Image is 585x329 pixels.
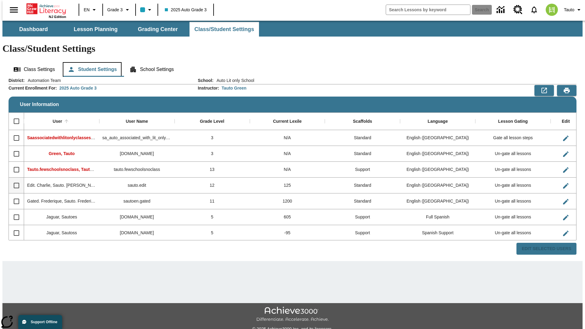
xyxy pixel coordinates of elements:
div: sautoen.gated [99,193,175,209]
div: sauto.edit [99,178,175,193]
div: Language [428,119,448,124]
div: 11 [175,193,250,209]
div: 5 [175,225,250,241]
img: avatar image [546,4,558,16]
div: English (US) [400,178,475,193]
span: EN [84,7,90,13]
div: sa_auto_associated_with_lit_only_classes [99,130,175,146]
span: Grade 3 [107,7,123,13]
button: Print Preview [557,85,576,96]
div: 5 [175,209,250,225]
div: 2025 Auto Grade 3 [59,85,97,91]
button: Grade: Grade 3, Select a grade [105,4,133,15]
div: -95 [250,225,325,241]
div: 3 [175,146,250,162]
div: Grade Level [200,119,224,124]
div: Class/Student Settings [9,62,576,77]
button: Edit User [560,211,572,224]
div: N/A [250,146,325,162]
span: Jaguar, Sautoss [46,230,77,235]
span: User Information [20,102,59,107]
button: Grading Center [127,22,188,37]
h2: Current Enrollment For : [9,86,57,91]
button: Edit User [560,164,572,176]
img: Achieve3000 Differentiate Accelerate Achieve [256,307,329,322]
div: User Name [126,119,148,124]
button: Class color is light blue. Change class color [138,4,156,15]
div: Support [325,162,400,178]
h2: School : [198,78,213,83]
div: Standard [325,178,400,193]
button: Edit User [560,196,572,208]
button: Edit User [560,227,572,239]
div: English (US) [400,162,475,178]
span: Gated. Frederique, Sauto. Frederique [27,199,98,203]
button: Class Settings [9,62,60,77]
a: Resource Center, Will open in new tab [510,2,526,18]
a: Notifications [526,2,542,18]
div: 13 [175,162,250,178]
div: SubNavbar [2,21,583,37]
button: Support Offline [18,315,62,329]
div: Scaffolds [353,119,372,124]
div: English (US) [400,146,475,162]
div: SubNavbar [2,22,260,37]
h2: Instructor : [198,86,219,91]
span: NJ Edition [49,15,66,19]
div: Standard [325,193,400,209]
button: Edit User [560,180,572,192]
div: Un-gate all lessons [475,209,551,225]
button: Language: EN, Select a language [81,4,101,15]
button: Edit User [560,148,572,160]
span: 2025 Auto Grade 3 [165,7,207,13]
div: English (US) [400,193,475,209]
button: Student Settings [63,62,122,77]
div: Standard [325,130,400,146]
span: Tauto [564,7,574,13]
div: Home [27,2,66,19]
div: Support [325,209,400,225]
div: 3 [175,130,250,146]
div: Un-gate all lessons [475,146,551,162]
div: Spanish Support [400,225,475,241]
span: Edit. Charlie, Sauto. Charlie [27,183,101,188]
div: Un-gate all lessons [475,193,551,209]
button: Dashboard [3,22,64,37]
div: English (US) [400,130,475,146]
button: Open side menu [5,1,23,19]
button: Class/Student Settings [190,22,259,37]
div: Standard [325,146,400,162]
span: Support Offline [31,320,57,324]
a: Data Center [493,2,510,18]
button: School Settings [125,62,179,77]
div: Edit [562,119,570,124]
div: sautoes.jaguar [99,209,175,225]
span: Auto Lit only School [214,77,254,83]
div: N/A [250,162,325,178]
h1: Class/Student Settings [2,43,583,54]
div: 605 [250,209,325,225]
div: tauto.green [99,146,175,162]
button: Select a new avatar [542,2,562,18]
button: Export to CSV [534,85,554,96]
div: Un-gate all lessons [475,162,551,178]
button: Lesson Planning [65,22,126,37]
div: Un-gate all lessons [475,178,551,193]
a: Home [27,3,66,15]
div: User [53,119,62,124]
div: Support [325,225,400,241]
span: Tauto.fewschoolsnoclass, Tauto.fewschoolsnoclass [27,167,133,172]
div: Tauto Green [222,85,246,91]
button: Profile/Settings [562,4,585,15]
div: Lesson Gating [498,119,528,124]
h2: District : [9,78,25,83]
div: User Information [9,77,576,255]
div: sautoss.jaguar [99,225,175,241]
button: Edit User [560,132,572,144]
span: Automation Team [25,77,61,83]
div: Full Spanish [400,209,475,225]
div: Un-gate all lessons [475,225,551,241]
span: Saassociatedwithlitonlyclasses, Saassociatedwithlitonlyclasses [27,135,157,140]
div: tauto.fewschoolsnoclass [99,162,175,178]
div: 125 [250,178,325,193]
